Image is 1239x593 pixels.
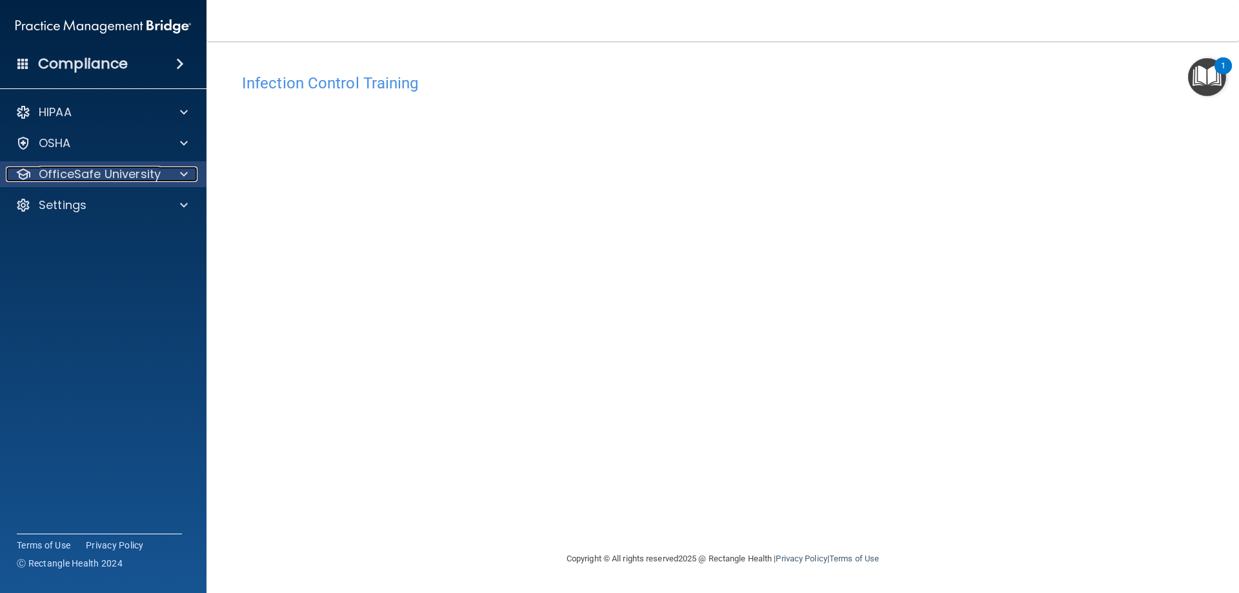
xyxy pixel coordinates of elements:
[242,99,887,496] iframe: infection-control-training
[1221,66,1225,83] div: 1
[487,538,958,579] div: Copyright © All rights reserved 2025 @ Rectangle Health | |
[17,539,70,552] a: Terms of Use
[39,197,86,213] p: Settings
[15,14,191,39] img: PMB logo
[776,554,827,563] a: Privacy Policy
[17,557,123,570] span: Ⓒ Rectangle Health 2024
[39,136,71,151] p: OSHA
[15,105,188,120] a: HIPAA
[39,166,161,182] p: OfficeSafe University
[15,136,188,151] a: OSHA
[86,539,144,552] a: Privacy Policy
[38,55,128,73] h4: Compliance
[242,75,1204,92] h4: Infection Control Training
[39,105,72,120] p: HIPAA
[15,197,188,213] a: Settings
[829,554,879,563] a: Terms of Use
[1188,58,1226,96] button: Open Resource Center, 1 new notification
[15,166,188,182] a: OfficeSafe University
